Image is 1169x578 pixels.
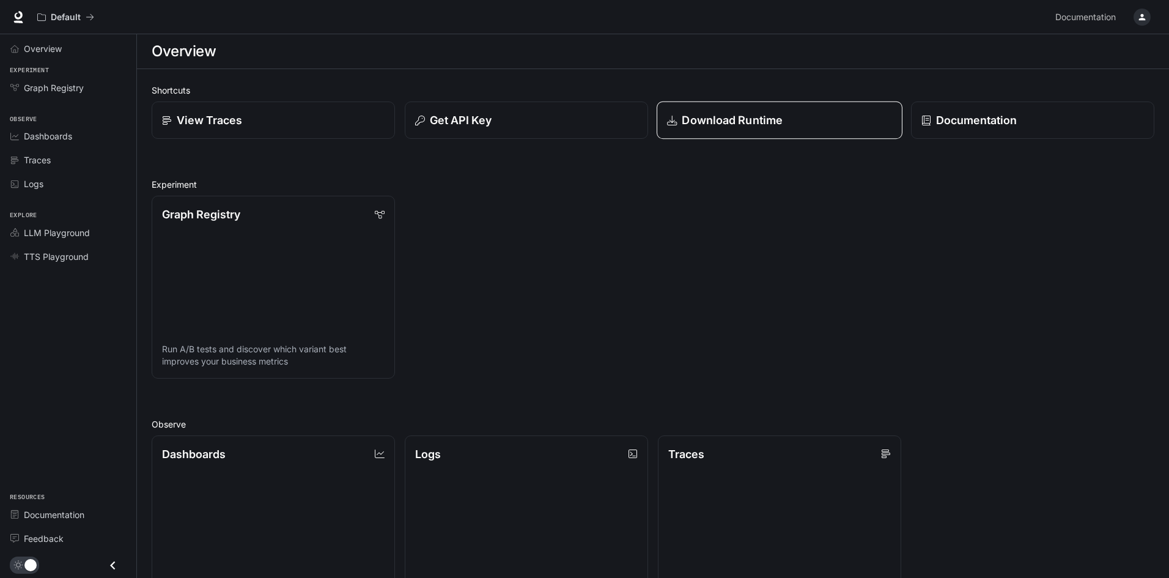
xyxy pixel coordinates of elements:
a: Documentation [911,102,1154,139]
a: TTS Playground [5,246,131,267]
span: Feedback [24,532,64,545]
h2: Shortcuts [152,84,1154,97]
p: Logs [415,446,441,462]
p: Dashboards [162,446,226,462]
a: Traces [5,149,131,171]
a: Documentation [5,504,131,525]
a: Graph RegistryRun A/B tests and discover which variant best improves your business metrics [152,196,395,379]
h1: Overview [152,39,216,64]
h2: Experiment [152,178,1154,191]
p: Traces [668,446,704,462]
h2: Observe [152,418,1154,431]
span: TTS Playground [24,250,89,263]
span: LLM Playground [24,226,90,239]
p: Run A/B tests and discover which variant best improves your business metrics [162,343,385,368]
span: Graph Registry [24,81,84,94]
a: Documentation [1050,5,1125,29]
span: Documentation [24,508,84,521]
a: Graph Registry [5,77,131,98]
p: Graph Registry [162,206,240,223]
a: Feedback [5,528,131,549]
p: Get API Key [430,112,492,128]
button: All workspaces [32,5,100,29]
span: Overview [24,42,62,55]
p: View Traces [177,112,242,128]
p: Documentation [936,112,1017,128]
a: View Traces [152,102,395,139]
a: Overview [5,38,131,59]
span: Dark mode toggle [24,558,37,571]
button: Get API Key [405,102,648,139]
button: Close drawer [99,553,127,578]
a: Download Runtime [657,102,902,139]
span: Traces [24,154,51,166]
a: Dashboards [5,125,131,147]
span: Dashboards [24,130,72,143]
span: Logs [24,177,43,190]
a: Logs [5,173,131,195]
p: Download Runtime [682,112,783,128]
a: LLM Playground [5,222,131,243]
p: Default [51,12,81,23]
span: Documentation [1055,10,1116,25]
